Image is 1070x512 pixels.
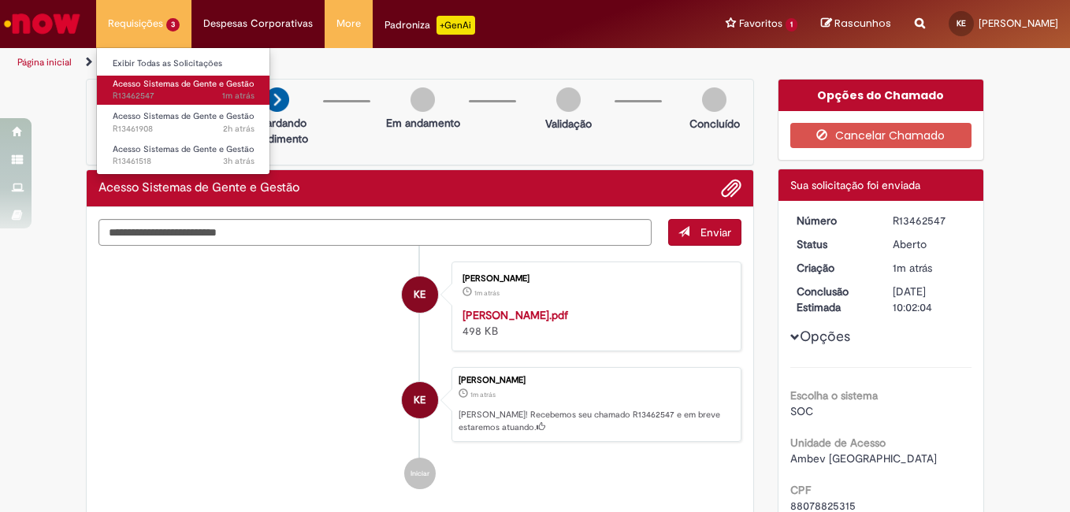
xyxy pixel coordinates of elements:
[203,16,313,32] span: Despesas Corporativas
[785,236,882,252] dt: Status
[2,8,83,39] img: ServiceNow
[113,143,254,155] span: Acesso Sistemas de Gente e Gestão
[166,18,180,32] span: 3
[223,155,254,167] span: 3h atrás
[470,390,496,399] span: 1m atrás
[113,110,254,122] span: Acesso Sistemas de Gente e Gestão
[223,123,254,135] span: 2h atrás
[96,47,270,175] ul: Requisições
[778,80,984,111] div: Opções do Chamado
[821,17,891,32] a: Rascunhos
[17,56,72,69] a: Página inicial
[97,76,270,105] a: Aberto R13462547 : Acesso Sistemas de Gente e Gestão
[108,16,163,32] span: Requisições
[463,308,568,322] a: [PERSON_NAME].pdf
[893,213,966,228] div: R13462547
[411,87,435,112] img: img-circle-grey.png
[689,116,740,132] p: Concluído
[893,261,932,275] time: 29/08/2025 14:02:01
[790,436,886,450] b: Unidade de Acesso
[474,288,500,298] time: 29/08/2025 14:01:42
[402,382,438,418] div: KATIUSCIA SANTOS EMIDIO
[222,90,254,102] time: 29/08/2025 14:02:02
[113,78,254,90] span: Acesso Sistemas de Gente e Gestão
[463,307,725,339] div: 498 KB
[790,483,811,497] b: CPF
[790,178,920,192] span: Sua solicitação foi enviada
[459,376,733,385] div: [PERSON_NAME]
[470,390,496,399] time: 29/08/2025 14:02:01
[893,261,932,275] span: 1m atrás
[265,87,289,112] img: arrow-next.png
[437,16,475,35] p: +GenAi
[98,181,299,195] h2: Acesso Sistemas de Gente e Gestão Histórico de tíquete
[402,276,438,313] div: KATIUSCIA SANTOS EMIDIO
[739,16,782,32] span: Favoritos
[790,404,813,418] span: SOC
[97,55,270,72] a: Exibir Todas as Solicitações
[790,388,878,403] b: Escolha o sistema
[834,16,891,31] span: Rascunhos
[222,90,254,102] span: 1m atrás
[790,123,972,148] button: Cancelar Chamado
[893,284,966,315] div: [DATE] 10:02:04
[113,90,254,102] span: R13462547
[545,116,592,132] p: Validação
[702,87,726,112] img: img-circle-grey.png
[957,18,966,28] span: KE
[790,451,937,466] span: Ambev [GEOGRAPHIC_DATA]
[113,123,254,135] span: R13461908
[223,123,254,135] time: 29/08/2025 11:35:34
[474,288,500,298] span: 1m atrás
[700,225,731,239] span: Enviar
[97,108,270,137] a: Aberto R13461908 : Acesso Sistemas de Gente e Gestão
[414,381,425,419] span: KE
[336,16,361,32] span: More
[98,246,741,506] ul: Histórico de tíquete
[12,48,701,77] ul: Trilhas de página
[785,260,882,276] dt: Criação
[721,178,741,198] button: Adicionar anexos
[785,213,882,228] dt: Número
[97,141,270,170] a: Aberto R13461518 : Acesso Sistemas de Gente e Gestão
[463,274,725,284] div: [PERSON_NAME]
[113,155,254,168] span: R13461518
[385,16,475,35] div: Padroniza
[786,18,797,32] span: 1
[386,115,460,131] p: Em andamento
[668,219,741,246] button: Enviar
[893,236,966,252] div: Aberto
[459,409,733,433] p: [PERSON_NAME]! Recebemos seu chamado R13462547 e em breve estaremos atuando.
[893,260,966,276] div: 29/08/2025 14:02:01
[556,87,581,112] img: img-circle-grey.png
[98,367,741,443] li: KATIUSCIA SANTOS EMIDIO
[414,276,425,314] span: KE
[979,17,1058,30] span: [PERSON_NAME]
[223,155,254,167] time: 29/08/2025 10:34:39
[785,284,882,315] dt: Conclusão Estimada
[93,115,169,147] p: Aguardando Aprovação
[239,115,315,147] p: Aguardando atendimento
[98,219,652,246] textarea: Digite sua mensagem aqui...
